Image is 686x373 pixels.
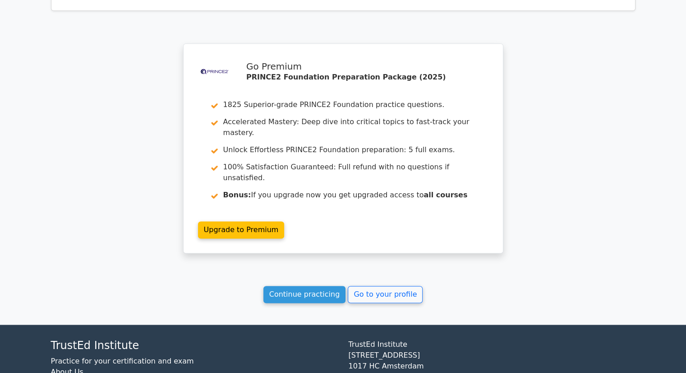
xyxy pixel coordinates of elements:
a: Upgrade to Premium [198,221,285,238]
a: Continue practicing [263,286,346,303]
a: Go to your profile [348,286,423,303]
a: Practice for your certification and exam [51,357,194,365]
h4: TrustEd Institute [51,339,338,352]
